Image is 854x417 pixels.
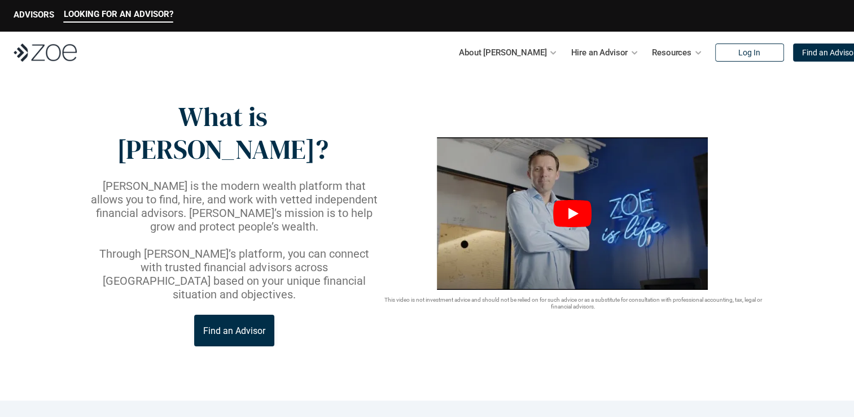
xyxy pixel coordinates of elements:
button: Play [553,200,592,227]
a: Log In [715,44,784,62]
p: Find an Advisor [203,325,265,336]
p: ADVISORS [14,10,54,20]
img: sddefault.webp [437,137,708,290]
p: [PERSON_NAME] is the modern wealth platform that allows you to find, hire, and work with vetted i... [89,179,380,233]
p: LOOKING FOR AN ADVISOR? [64,9,173,19]
p: What is [PERSON_NAME]? [89,101,357,166]
p: This video is not investment advice and should not be relied on for such advice or as a substitut... [380,297,766,310]
p: Through [PERSON_NAME]’s platform, you can connect with trusted financial advisors across [GEOGRAP... [89,247,380,301]
p: About [PERSON_NAME] [459,44,546,61]
a: Find an Advisor [194,315,274,346]
p: Hire an Advisor [571,44,628,61]
p: Log In [738,48,760,58]
p: Resources [652,44,691,61]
